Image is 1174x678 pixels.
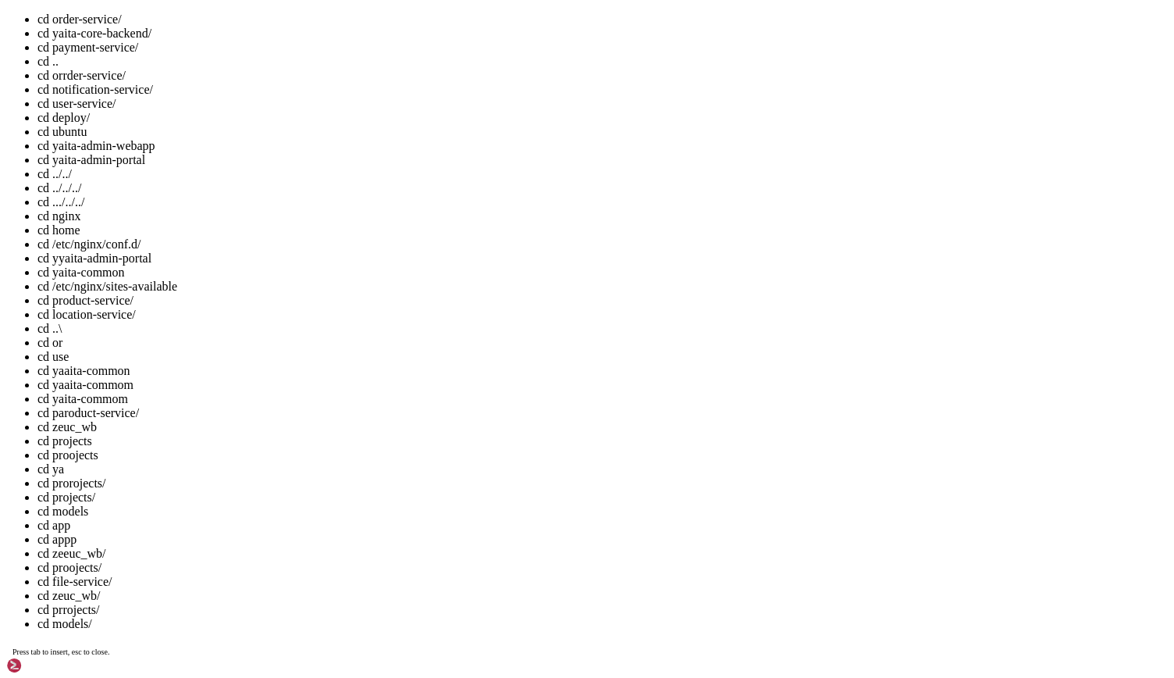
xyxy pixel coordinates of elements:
[6,86,970,99] x-row: System information as of [DATE]
[37,420,1168,434] li: cd zeuc_wb
[37,223,1168,237] li: cd home
[37,392,1168,406] li: cd yaita-commom
[6,658,96,673] img: Shellngn
[37,322,1168,336] li: cd ..\
[6,219,970,232] x-row: 12 updates can be applied immediately.
[6,112,970,126] x-row: System load: 0.08 Processes: 185
[37,364,1168,378] li: cd yaaita-common
[37,350,1168,364] li: cd use
[37,617,1168,631] li: cd models/
[6,338,144,351] span: ubuntu@ip-172-31-91-17
[6,46,970,59] x-row: * Management: [URL][DOMAIN_NAME]
[6,59,970,73] x-row: * Support: [URL][DOMAIN_NAME]
[37,252,1168,266] li: cd yyaita-admin-portal
[37,533,1168,547] li: cd appp
[37,125,1168,139] li: cd ubuntu
[37,55,1168,69] li: cd ..
[37,41,1168,55] li: cd payment-service/
[37,97,1168,111] li: cd user-service/
[12,648,109,656] span: Press tab to insert, esc to close.
[6,6,970,20] x-row: Welcome to Ubuntu 24.04.3 LTS (GNU/Linux 6.14.0-1011-aws x86_64)
[6,152,970,166] x-row: Swap usage: 0%
[37,294,1168,308] li: cd product-service/
[6,338,970,351] x-row: : $ cd
[37,195,1168,209] li: cd .../../../
[6,192,970,205] x-row: Expanded Security Maintenance for Applications is not enabled.
[37,209,1168,223] li: cd nginx
[37,406,1168,420] li: cd paroduct-service/
[6,325,970,338] x-row: Last login: [DATE] from [TECHNICAL_ID]
[197,338,203,351] div: (29, 25)
[37,505,1168,519] li: cd models
[37,308,1168,322] li: cd location-service/
[37,167,1168,181] li: cd ../../
[37,448,1168,462] li: cd proojects
[6,232,970,245] x-row: To see these additional updates run: apt list --upgradable
[37,491,1168,505] li: cd projects/
[37,12,1168,27] li: cd order-service/
[37,547,1168,561] li: cd zeeuc_wb/
[37,153,1168,167] li: cd yaita-admin-portal
[37,378,1168,392] li: cd yaaita-commom
[37,476,1168,491] li: cd prorojects/
[37,280,1168,294] li: cd /etc/nginx/sites-available
[37,434,1168,448] li: cd projects
[37,589,1168,603] li: cd zeuc_wb/
[37,603,1168,617] li: cd prrojects/
[37,561,1168,575] li: cd proojects/
[6,259,970,272] x-row: Enable ESM Apps to receive additional future security updates.
[37,111,1168,125] li: cd deploy/
[37,575,1168,589] li: cd file-service/
[150,338,156,351] span: ~
[6,139,970,152] x-row: Memory usage: 59% IPv4 address for enX0: [TECHNICAL_ID]
[37,237,1168,252] li: cd /etc/nginx/conf.d/
[37,336,1168,350] li: cd or
[6,312,970,325] x-row: *** System restart required ***
[6,272,970,285] x-row: See [URL][DOMAIN_NAME] or run: sudo pro status
[37,27,1168,41] li: cd yaita-core-backend/
[37,69,1168,83] li: cd orrder-service/
[6,126,970,139] x-row: Usage of /: 42.4% of 28.02GB Users logged in: 0
[37,266,1168,280] li: cd yaita-common
[37,519,1168,533] li: cd app
[37,462,1168,476] li: cd ya
[37,83,1168,97] li: cd notification-service/
[37,181,1168,195] li: cd ../../../
[6,33,970,46] x-row: * Documentation: [URL][DOMAIN_NAME]
[37,139,1168,153] li: cd yaita-admin-webapp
